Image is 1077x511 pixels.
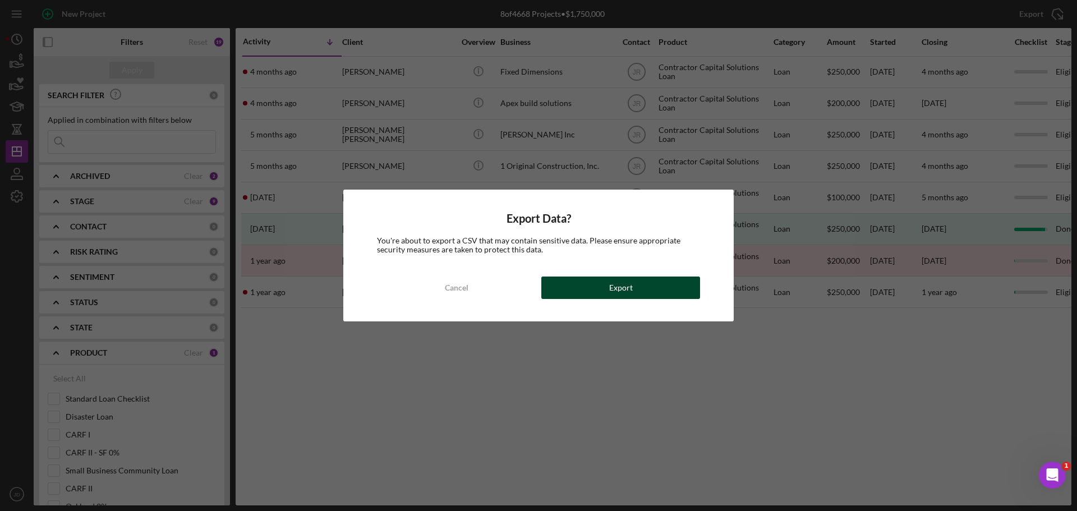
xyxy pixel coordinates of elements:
[1062,462,1071,471] span: 1
[1039,462,1066,489] iframe: Intercom live chat
[377,212,700,225] h4: Export Data?
[445,277,468,299] div: Cancel
[377,236,700,254] div: You're about to export a CSV that may contain sensitive data. Please ensure appropriate security ...
[377,277,536,299] button: Cancel
[609,277,633,299] div: Export
[541,277,700,299] button: Export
